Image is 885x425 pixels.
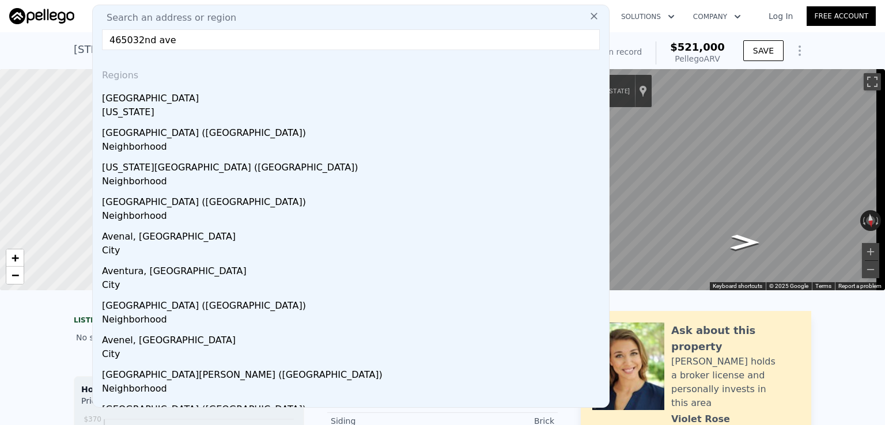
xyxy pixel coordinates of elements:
div: [GEOGRAPHIC_DATA] ([GEOGRAPHIC_DATA]) [102,122,604,140]
img: Pellego [9,8,74,24]
div: [PERSON_NAME] holds a broker license and personally invests in this area [671,355,800,410]
path: Go West, 34th Ave N [718,231,772,253]
button: Company [684,6,750,27]
button: Solutions [612,6,684,27]
div: Pellego ARV [670,53,725,64]
button: Rotate counterclockwise [860,210,867,231]
a: Show location on map [639,85,647,97]
div: [GEOGRAPHIC_DATA] ([GEOGRAPHIC_DATA]) [102,191,604,209]
div: Neighborhood [102,174,604,191]
div: [STREET_ADDRESS] , [GEOGRAPHIC_DATA] , FL 33710 [74,41,347,58]
div: [US_STATE] [102,105,604,122]
div: Avenel, [GEOGRAPHIC_DATA] [102,329,604,347]
div: [GEOGRAPHIC_DATA][PERSON_NAME] ([GEOGRAPHIC_DATA]) [102,363,604,382]
a: Zoom in [6,249,24,267]
div: Price per Square Foot [81,395,189,413]
button: Toggle fullscreen view [864,73,881,90]
div: Regions [97,59,604,87]
button: Rotate clockwise [875,210,882,231]
div: [GEOGRAPHIC_DATA] ([GEOGRAPHIC_DATA]) [102,294,604,313]
div: [GEOGRAPHIC_DATA] [102,87,604,105]
button: Show Options [788,39,811,62]
div: Street View [527,69,885,290]
tspan: $370 [84,415,101,423]
div: Neighborhood [102,209,604,225]
div: City [102,347,604,363]
span: + [12,251,19,265]
a: Report a problem [838,283,882,289]
div: Neighborhood [102,313,604,329]
div: Houses Median Sale [81,384,297,395]
a: Free Account [807,6,876,26]
span: Search an address or region [97,11,236,25]
div: City [102,244,604,260]
span: $521,000 [670,41,725,53]
button: Zoom in [862,243,879,260]
button: Reset the view [865,210,876,232]
div: Ask about this property [671,322,800,355]
a: Terms [815,283,831,289]
div: Neighborhood [102,382,604,398]
div: Aventura, [GEOGRAPHIC_DATA] [102,260,604,278]
div: Neighborhood [102,140,604,156]
div: [GEOGRAPHIC_DATA] ([GEOGRAPHIC_DATA]) [102,398,604,416]
span: © 2025 Google [769,283,808,289]
button: Zoom out [862,261,879,278]
a: Log In [755,10,807,22]
button: Keyboard shortcuts [713,282,762,290]
div: Avenal, [GEOGRAPHIC_DATA] [102,225,604,244]
div: LISTING & SALE HISTORY [74,316,304,327]
div: [US_STATE][GEOGRAPHIC_DATA] ([GEOGRAPHIC_DATA]) [102,156,604,174]
div: No sales history record for this property. [74,327,304,348]
input: Enter an address, city, region, neighborhood or zip code [102,29,600,50]
a: Zoom out [6,267,24,284]
div: City [102,278,604,294]
span: − [12,268,19,282]
button: SAVE [743,40,784,61]
div: Map [527,69,885,290]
